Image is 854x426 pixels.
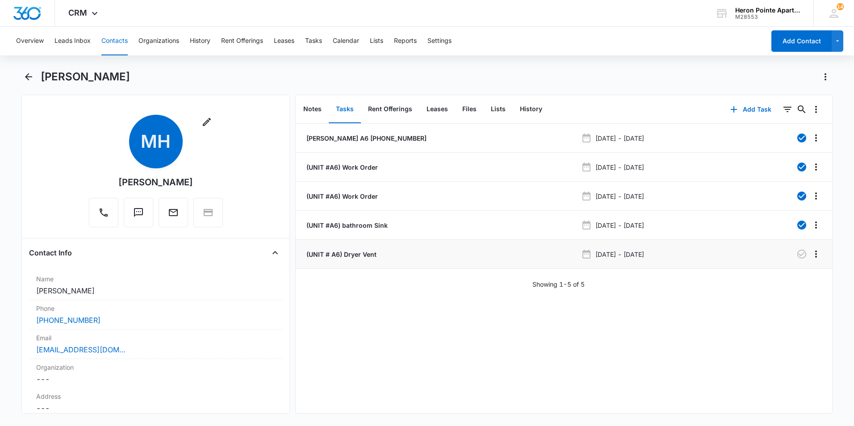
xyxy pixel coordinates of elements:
div: [PERSON_NAME] [118,175,193,189]
button: Call [89,198,118,227]
a: (UNIT #A6) Work Order [305,163,378,172]
a: Email [159,212,188,219]
button: Close [268,246,282,260]
button: Add Task [721,99,780,120]
a: Call [89,212,118,219]
p: [DATE] - [DATE] [595,134,644,143]
a: (UNIT # A6) Dryer Vent [305,250,377,259]
p: Showing 1-5 of 5 [532,280,585,289]
a: Text [124,212,153,219]
button: Add Contact [771,30,832,52]
a: [PHONE_NUMBER] [36,315,100,326]
button: Notes [296,96,329,123]
dd: [PERSON_NAME] [36,285,275,296]
label: Name [36,274,275,284]
button: Files [455,96,484,123]
button: Leads Inbox [54,27,91,55]
div: account id [735,14,800,20]
label: Phone [36,304,275,313]
button: Reports [394,27,417,55]
a: (UNIT #A6) bathroom Sink [305,221,388,230]
button: Settings [427,27,452,55]
button: History [190,27,210,55]
button: Calendar [333,27,359,55]
span: CRM [68,8,87,17]
button: Rent Offerings [221,27,263,55]
button: Overflow Menu [809,189,823,203]
button: Rent Offerings [361,96,419,123]
button: Tasks [329,96,361,123]
button: Actions [818,70,833,84]
h4: Contact Info [29,247,72,258]
label: Organization [36,363,275,372]
span: MH [129,115,183,168]
div: account name [735,7,800,14]
div: Phone[PHONE_NUMBER] [29,300,282,330]
label: Address [36,392,275,401]
h1: [PERSON_NAME] [41,70,130,84]
div: Name[PERSON_NAME] [29,271,282,300]
button: Overflow Menu [809,218,823,232]
button: Leases [274,27,294,55]
button: Overflow Menu [809,131,823,145]
button: Contacts [101,27,128,55]
p: [DATE] - [DATE] [595,250,644,259]
button: Back [21,70,35,84]
p: [DATE] - [DATE] [595,163,644,172]
button: Overflow Menu [809,247,823,261]
button: Overflow Menu [809,102,823,117]
p: [DATE] - [DATE] [595,192,644,201]
div: notifications count [837,3,844,10]
div: Organization--- [29,359,282,388]
button: Overview [16,27,44,55]
button: History [513,96,549,123]
button: Organizations [138,27,179,55]
a: (UNIT #A6) Work Order [305,192,378,201]
button: Lists [370,27,383,55]
button: Text [124,198,153,227]
button: Search... [795,102,809,117]
button: Lists [484,96,513,123]
div: Email[EMAIL_ADDRESS][DOMAIN_NAME] [29,330,282,359]
button: Filters [780,102,795,117]
button: Leases [419,96,455,123]
label: Email [36,333,275,342]
button: Tasks [305,27,322,55]
button: Email [159,198,188,227]
dd: --- [36,403,275,413]
button: Overflow Menu [809,160,823,174]
div: Address--- [29,388,282,418]
span: 14 [837,3,844,10]
a: [PERSON_NAME] A6 [PHONE_NUMBER] [305,134,427,143]
a: [EMAIL_ADDRESS][DOMAIN_NAME] [36,344,126,355]
dd: --- [36,374,275,384]
p: [DATE] - [DATE] [595,221,644,230]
